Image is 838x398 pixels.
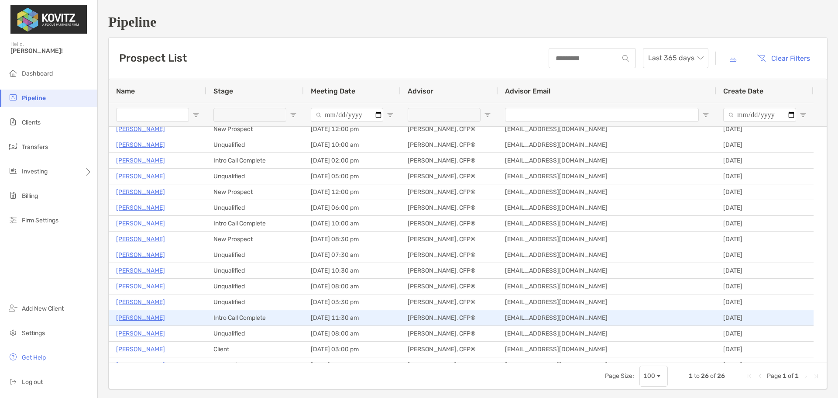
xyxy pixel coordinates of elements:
img: dashboard icon [8,68,18,78]
div: [PERSON_NAME], CFP® [401,357,498,373]
span: Settings [22,329,45,337]
div: [DATE] 10:00 am [304,137,401,152]
div: Last Page [813,373,820,380]
a: [PERSON_NAME] [116,265,165,276]
p: [PERSON_NAME] [116,234,165,245]
a: [PERSON_NAME] [116,218,165,229]
div: [DATE] 10:00 am [304,216,401,231]
img: settings icon [8,327,18,338]
span: Meeting Date [311,87,355,95]
div: First Page [746,373,753,380]
a: [PERSON_NAME] [116,281,165,292]
button: Open Filter Menu [290,111,297,118]
div: [DATE] 05:00 pm [304,169,401,184]
div: [DATE] [716,357,814,373]
div: [DATE] 02:00 pm [304,153,401,168]
div: [PERSON_NAME], CFP® [401,294,498,310]
div: Unqualified [206,137,304,152]
img: billing icon [8,190,18,201]
button: Open Filter Menu [387,111,394,118]
div: Page Size: [605,372,634,380]
p: [PERSON_NAME] [116,139,165,150]
input: Name Filter Input [116,108,189,122]
a: [PERSON_NAME] [116,344,165,355]
p: [PERSON_NAME] [116,297,165,308]
div: [EMAIL_ADDRESS][DOMAIN_NAME] [498,263,716,278]
div: [EMAIL_ADDRESS][DOMAIN_NAME] [498,342,716,357]
div: [DATE] 07:30 am [304,247,401,263]
div: Unqualified [206,200,304,215]
div: [EMAIL_ADDRESS][DOMAIN_NAME] [498,216,716,231]
div: New Prospect [206,232,304,247]
div: [DATE] 03:30 pm [304,294,401,310]
h1: Pipeline [108,14,828,30]
span: 26 [717,372,725,380]
div: [EMAIL_ADDRESS][DOMAIN_NAME] [498,310,716,325]
div: Unqualified [206,357,304,373]
span: [PERSON_NAME]! [10,47,92,55]
a: [PERSON_NAME] [116,328,165,339]
div: [DATE] 10:30 am [304,263,401,278]
input: Advisor Email Filter Input [505,108,699,122]
div: [DATE] [716,342,814,357]
div: [PERSON_NAME], CFP® [401,184,498,200]
span: to [694,372,700,380]
div: Intro Call Complete [206,153,304,168]
span: Firm Settings [22,217,58,224]
span: Transfers [22,143,48,151]
p: [PERSON_NAME] [116,187,165,197]
span: Billing [22,192,38,200]
span: Last 365 days [648,48,703,68]
span: 1 [783,372,786,380]
div: Unqualified [206,326,304,341]
div: [PERSON_NAME], CFP® [401,169,498,184]
div: [EMAIL_ADDRESS][DOMAIN_NAME] [498,184,716,200]
button: Open Filter Menu [192,111,199,118]
div: [PERSON_NAME], CFP® [401,232,498,247]
div: [DATE] [716,200,814,215]
img: clients icon [8,117,18,127]
div: New Prospect [206,184,304,200]
div: [DATE] 03:00 pm [304,342,401,357]
a: [PERSON_NAME] [116,360,165,370]
p: [PERSON_NAME] [116,312,165,323]
div: Intro Call Complete [206,216,304,231]
span: Advisor Email [505,87,550,95]
div: [PERSON_NAME], CFP® [401,200,498,215]
div: [EMAIL_ADDRESS][DOMAIN_NAME] [498,153,716,168]
a: [PERSON_NAME] [116,249,165,260]
div: [DATE] [716,263,814,278]
div: [DATE] 06:00 pm [304,200,401,215]
input: Meeting Date Filter Input [311,108,383,122]
img: investing icon [8,166,18,176]
div: Unqualified [206,247,304,263]
div: [DATE] 08:00 am [304,326,401,341]
div: [DATE] [716,247,814,263]
img: input icon [622,55,629,62]
img: add_new_client icon [8,303,18,313]
div: [PERSON_NAME], CFP® [401,310,498,325]
div: [EMAIL_ADDRESS][DOMAIN_NAME] [498,169,716,184]
div: [PERSON_NAME], CFP® [401,121,498,137]
span: Create Date [723,87,763,95]
div: New Prospect [206,121,304,137]
div: [DATE] 08:00 am [304,279,401,294]
div: [EMAIL_ADDRESS][DOMAIN_NAME] [498,200,716,215]
div: [EMAIL_ADDRESS][DOMAIN_NAME] [498,232,716,247]
img: pipeline icon [8,92,18,103]
div: [PERSON_NAME], CFP® [401,137,498,152]
div: Unqualified [206,294,304,310]
a: [PERSON_NAME] [116,155,165,166]
div: [DATE] [716,121,814,137]
div: [DATE] [716,232,814,247]
div: [EMAIL_ADDRESS][DOMAIN_NAME] [498,121,716,137]
img: firm-settings icon [8,215,18,225]
a: [PERSON_NAME] [116,202,165,213]
div: [DATE] [716,279,814,294]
